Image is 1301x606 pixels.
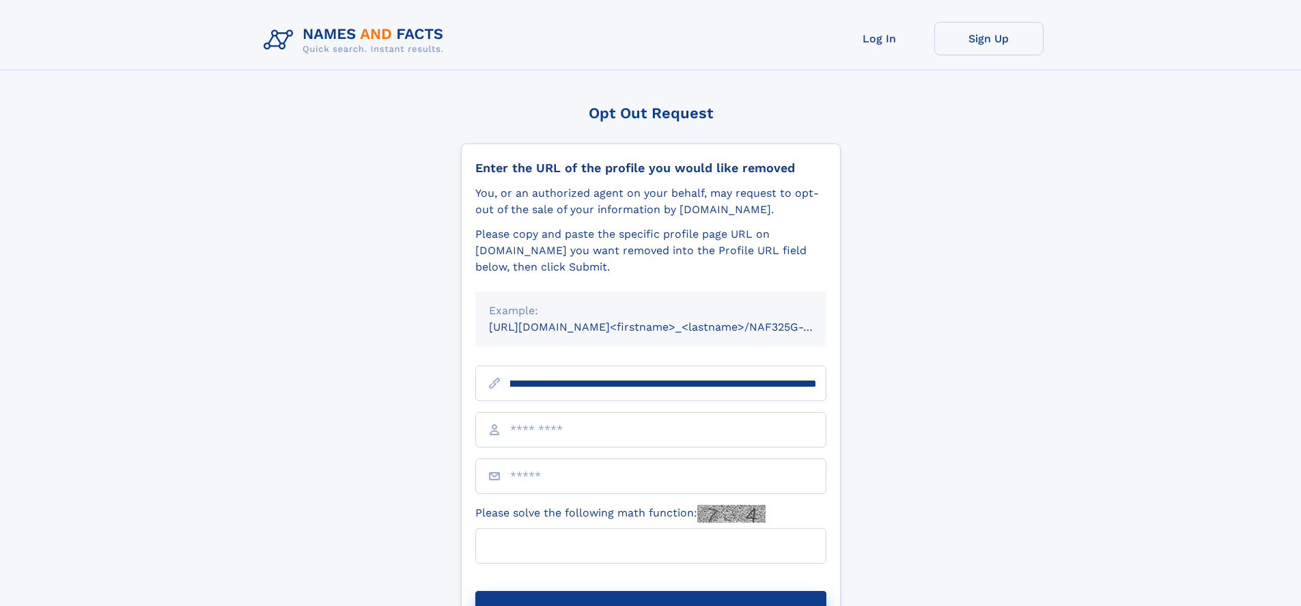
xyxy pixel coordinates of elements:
[258,22,455,59] img: Logo Names and Facts
[475,505,766,523] label: Please solve the following math function:
[461,105,841,122] div: Opt Out Request
[825,22,934,55] a: Log In
[934,22,1044,55] a: Sign Up
[489,320,852,333] small: [URL][DOMAIN_NAME]<firstname>_<lastname>/NAF325G-xxxxxxxx
[489,303,813,319] div: Example:
[475,185,826,218] div: You, or an authorized agent on your behalf, may request to opt-out of the sale of your informatio...
[475,226,826,275] div: Please copy and paste the specific profile page URL on [DOMAIN_NAME] you want removed into the Pr...
[475,161,826,176] div: Enter the URL of the profile you would like removed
